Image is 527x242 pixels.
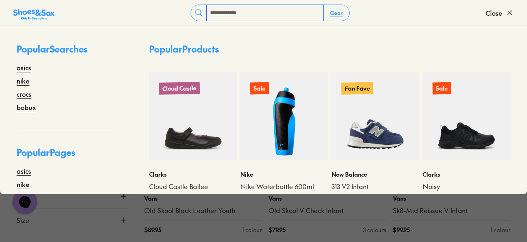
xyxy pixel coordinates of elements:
p: Clarks [423,170,510,179]
a: nike [17,179,29,189]
span: $ 99.95 [393,225,410,234]
span: $ 89.95 [144,225,161,234]
p: New Balance [331,170,419,179]
a: 313 V2 Infant [331,182,419,191]
a: Cloud Castle Bailee [149,182,237,191]
span: Size [17,215,29,225]
a: Old Skool Black Leather Youth [144,206,262,215]
p: Vans [393,194,510,203]
p: Nike [240,170,328,179]
a: crocs [17,89,31,99]
button: Clear [323,5,349,20]
a: Old Skool V Check Infant [268,206,386,215]
a: asics [17,166,31,176]
a: Sale [240,72,328,160]
img: SNS_Logo_Responsive.svg [13,8,55,21]
a: nike [17,76,29,86]
button: Size [17,208,128,232]
p: Clarks [149,170,237,179]
span: Close [486,8,502,18]
button: Price [17,185,128,208]
a: Sale [423,72,510,160]
a: Nike Waterbottle 600ml [240,182,328,191]
div: 1 colour [242,225,262,234]
p: Sale [433,82,451,95]
a: crocs [17,192,31,202]
div: 1 colour [491,225,510,234]
a: Noisy [423,182,510,191]
p: Popular Searches [17,42,116,62]
a: Cloud Castle [149,72,237,160]
a: bobux [17,102,36,112]
p: Cloud Castle [159,82,200,95]
a: asics [17,62,31,72]
button: Close [486,4,514,22]
p: Popular Products [149,42,219,56]
p: Fan Fave [341,82,373,94]
p: Popular Pages [17,146,116,166]
a: Sk8-Mid Reissue V Infant [393,206,510,215]
iframe: Gorgias live chat messenger [8,187,41,217]
div: 3 colours [363,225,386,234]
a: Fan Fave [331,72,419,160]
p: Vans [268,194,386,203]
p: Vans [144,194,262,203]
a: Shoes &amp; Sox [13,6,55,19]
p: Sale [250,82,269,95]
span: $ 79.95 [268,225,285,234]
